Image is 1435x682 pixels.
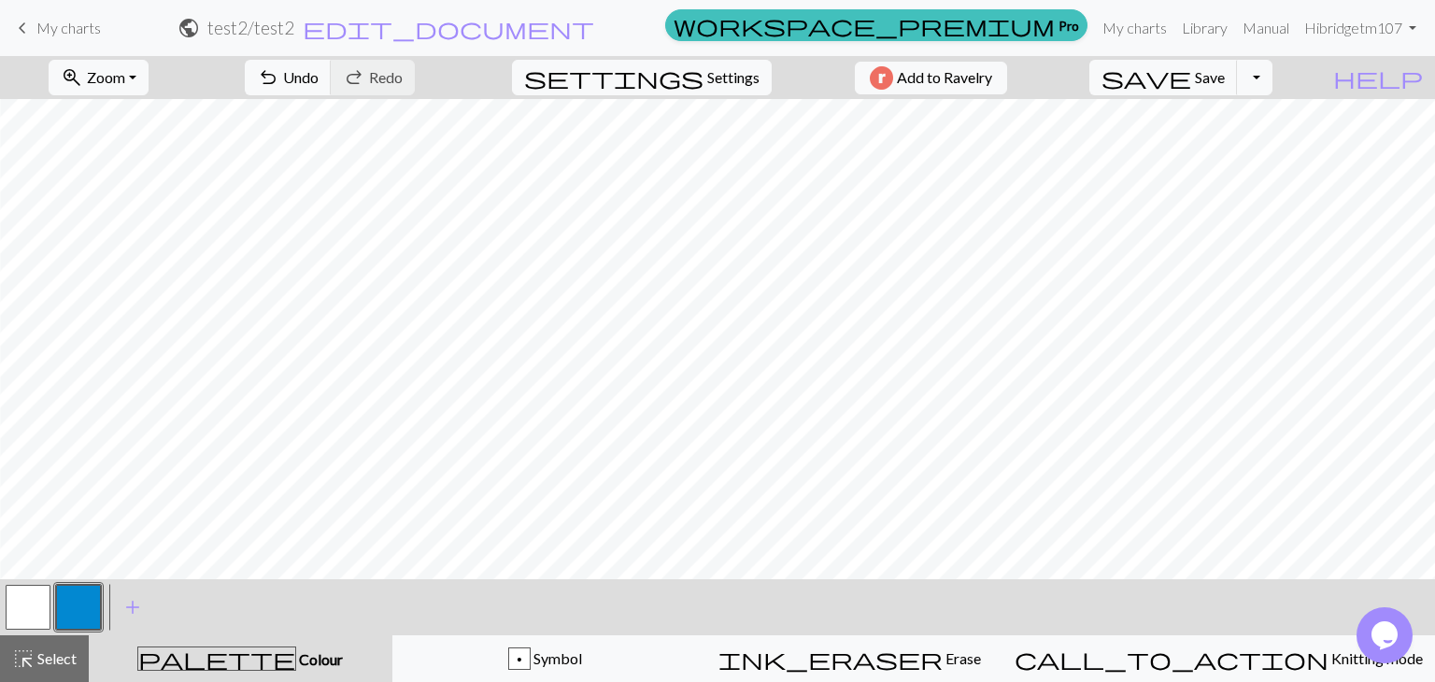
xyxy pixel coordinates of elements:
span: undo [257,64,279,91]
span: ink_eraser [718,646,943,672]
button: Add to Ravelry [855,62,1007,94]
span: highlight_alt [12,646,35,672]
a: My charts [11,12,101,44]
button: SettingsSettings [512,60,772,95]
a: Pro [665,9,1087,41]
a: Manual [1235,9,1297,47]
img: Ravelry [870,66,893,90]
span: edit_document [303,15,594,41]
span: Erase [943,649,981,667]
div: p [509,648,530,671]
span: Undo [283,68,319,86]
span: zoom_in [61,64,83,91]
span: public [178,15,200,41]
button: Colour [89,635,392,682]
button: Zoom [49,60,149,95]
button: p Symbol [392,635,698,682]
span: Symbol [531,649,582,667]
span: Add to Ravelry [897,66,992,90]
i: Settings [524,66,703,89]
span: help [1333,64,1423,91]
span: palette [138,646,295,672]
iframe: chat widget [1357,607,1416,663]
a: Hibridgetm107 [1297,9,1424,47]
button: Erase [697,635,1002,682]
span: Save [1195,68,1225,86]
span: settings [524,64,703,91]
span: Settings [707,66,760,89]
button: Save [1089,60,1238,95]
span: My charts [36,19,101,36]
button: Knitting mode [1002,635,1435,682]
span: workspace_premium [674,12,1055,38]
h2: test2 / test2 [207,17,294,38]
span: Colour [296,650,343,668]
span: Select [35,649,77,667]
span: call_to_action [1015,646,1328,672]
button: Undo [245,60,332,95]
span: Knitting mode [1328,649,1423,667]
a: My charts [1095,9,1174,47]
span: keyboard_arrow_left [11,15,34,41]
span: add [121,594,144,620]
a: Library [1174,9,1235,47]
span: save [1101,64,1191,91]
span: Zoom [87,68,125,86]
